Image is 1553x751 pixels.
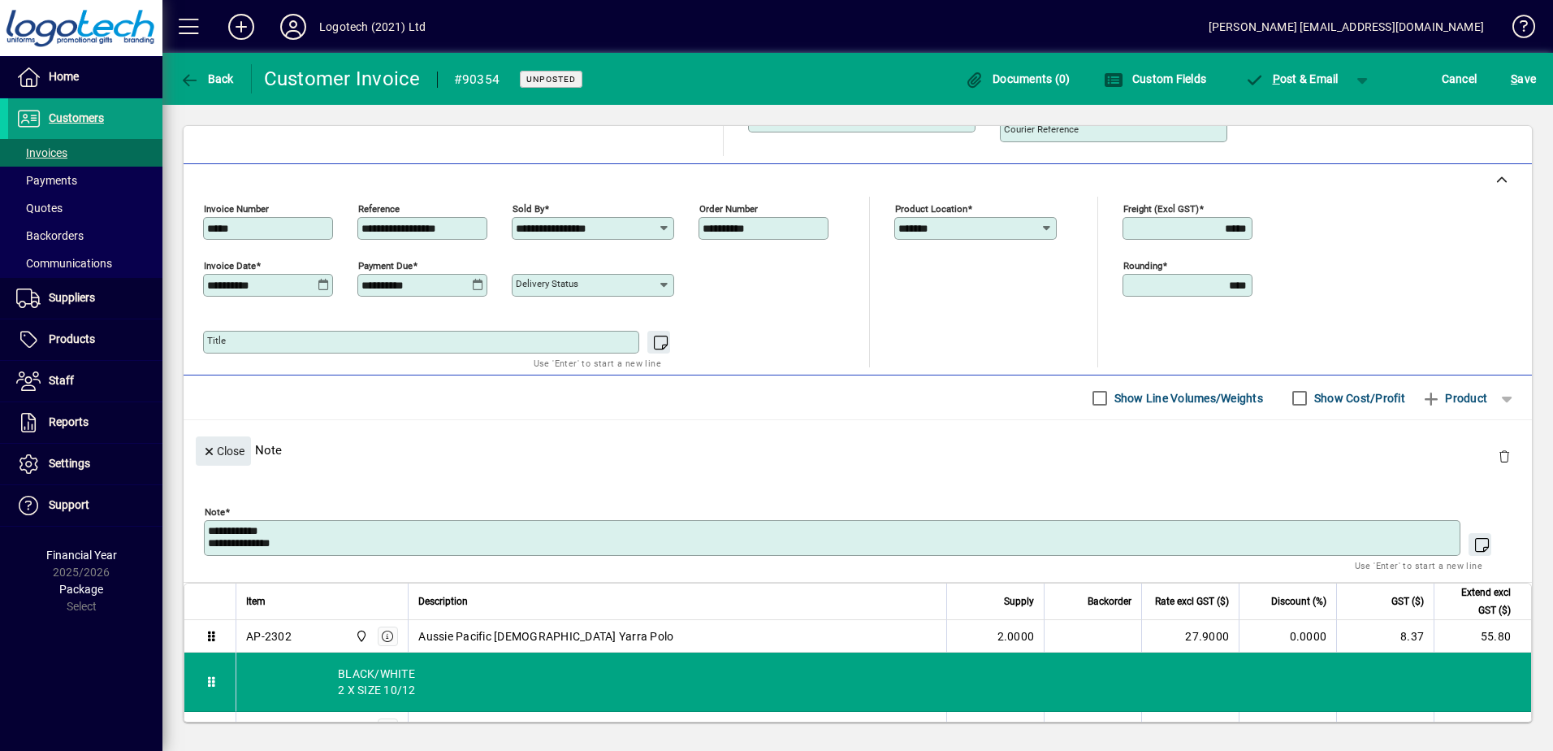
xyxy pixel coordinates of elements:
a: Backorders [8,222,162,250]
mat-label: Payment due [358,260,413,271]
span: Embroidered Logo - left chest Toi Ohomai [418,720,633,736]
span: 2.0000 [997,628,1035,645]
button: Documents (0) [961,64,1075,93]
span: GST ($) [1391,593,1424,610]
td: 8.37 [1336,620,1434,653]
a: Home [8,57,162,98]
span: Products [49,332,95,345]
span: Product [1421,385,1487,411]
span: Custom Fields [1104,72,1206,85]
mat-label: Freight (excl GST) [1123,203,1199,215]
span: Cancel [1442,66,1477,92]
mat-label: Order number [699,203,758,215]
span: P [1273,72,1280,85]
a: Support [8,485,162,526]
span: Discount (%) [1271,593,1326,610]
button: Post & Email [1236,64,1347,93]
mat-label: Invoice date [204,260,256,271]
mat-hint: Use 'Enter' to start a new line [534,354,661,372]
span: S [1511,72,1517,85]
a: Payments [8,167,162,194]
button: Close [196,436,251,466]
div: Customer Invoice [264,66,421,92]
span: Unposted [526,74,576,85]
mat-label: Title [207,335,226,346]
span: Home [49,70,79,83]
button: Cancel [1438,64,1482,93]
span: Invoices [16,146,67,159]
mat-label: Rounding [1123,260,1162,271]
span: Aussie Pacific [DEMOGRAPHIC_DATA] Yarra Polo [418,628,673,645]
button: Save [1507,64,1540,93]
a: Reports [8,402,162,443]
mat-label: Invoice number [204,203,269,215]
span: Backorder [1088,593,1131,610]
span: 2.0000 [997,720,1035,736]
span: Close [202,438,244,465]
button: Back [175,64,238,93]
app-page-header-button: Back [162,64,252,93]
div: 27.9000 [1152,628,1229,645]
span: ave [1511,66,1536,92]
span: Back [180,72,234,85]
td: 1.77 [1336,712,1434,744]
app-page-header-button: Close [192,443,255,458]
span: Supply [1004,593,1034,610]
span: Communications [16,257,112,270]
button: Delete [1485,436,1524,475]
span: Customers [49,111,104,124]
span: Settings [49,457,90,470]
div: 5.9000 [1152,720,1229,736]
span: ost & Email [1244,72,1339,85]
div: #90354 [454,67,500,93]
mat-label: Product location [895,203,967,215]
span: Quotes [16,202,63,215]
td: 11.80 [1434,712,1531,744]
div: Note [184,420,1532,480]
mat-label: Sold by [513,203,544,215]
span: Central [351,719,370,737]
span: Backorders [16,229,84,242]
mat-hint: Use 'Enter' to start a new line [1355,556,1482,575]
div: Logotech (2021) Ltd [319,14,426,40]
span: Staff [49,374,74,387]
button: Custom Fields [1100,64,1210,93]
a: Settings [8,444,162,484]
a: Quotes [8,194,162,222]
td: 0.0000 [1239,712,1336,744]
div: \EMBROID LOGO [246,720,336,736]
span: Description [418,593,468,610]
span: Central [351,627,370,645]
td: 0.0000 [1239,620,1336,653]
a: Products [8,319,162,360]
span: Package [59,583,103,596]
a: Invoices [8,139,162,167]
span: Financial Year [46,549,117,562]
mat-label: Courier Reference [1004,124,1079,135]
div: [PERSON_NAME] [EMAIL_ADDRESS][DOMAIN_NAME] [1209,14,1484,40]
label: Show Line Volumes/Weights [1111,390,1263,406]
span: Extend excl GST ($) [1444,584,1511,619]
mat-label: Note [205,506,225,518]
div: BLACK/WHITE 2 X SIZE 10/12 [236,653,1531,711]
span: Item [246,593,266,610]
button: Profile [267,12,319,41]
span: Suppliers [49,291,95,304]
button: Add [215,12,267,41]
span: Rate excl GST ($) [1155,593,1229,610]
span: Support [49,498,89,511]
mat-label: Delivery status [516,278,578,289]
a: Suppliers [8,278,162,319]
label: Show Cost/Profit [1311,390,1405,406]
button: Product [1413,384,1495,413]
span: Documents (0) [965,72,1071,85]
span: Reports [49,415,89,428]
a: Knowledge Base [1500,3,1533,56]
a: Staff [8,361,162,402]
a: Communications [8,250,162,277]
span: Payments [16,174,77,187]
app-page-header-button: Delete [1485,449,1524,463]
mat-label: Reference [358,203,400,215]
div: AP-2302 [246,628,292,645]
td: 55.80 [1434,620,1531,653]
